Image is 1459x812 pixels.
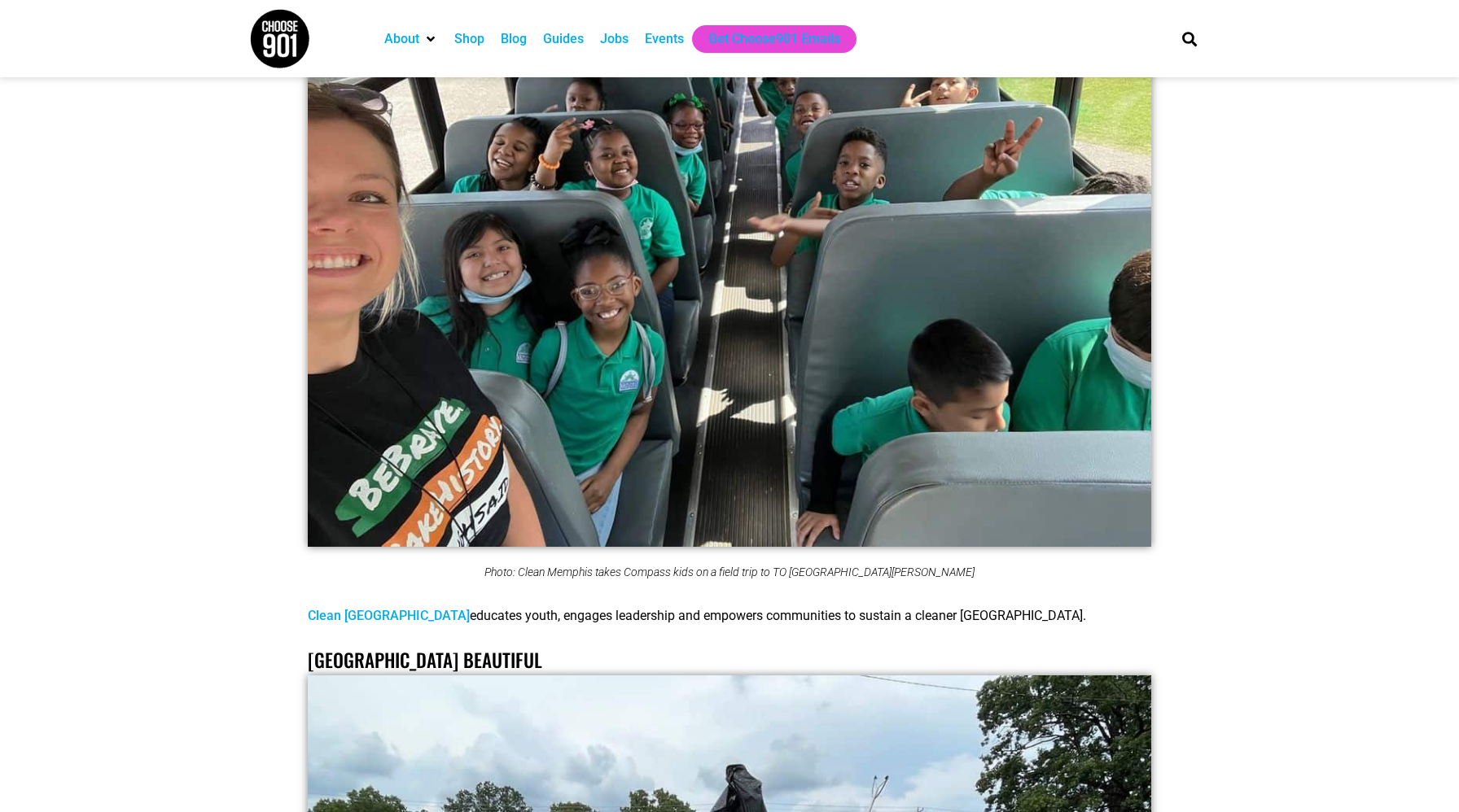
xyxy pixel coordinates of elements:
[501,29,527,49] a: Blog
[384,29,419,49] a: About
[543,29,584,49] a: Guides
[308,565,1150,578] figcaption: Photo: Clean Memphis takes Compass kids on a field trip to TO [GEOGRAPHIC_DATA][PERSON_NAME]
[376,25,1154,53] nav: Main nav
[376,25,446,53] div: About
[600,29,629,49] a: Jobs
[1176,25,1203,52] div: Search
[708,29,840,49] a: Get Choose901 Emails
[308,608,470,623] a: Clean [GEOGRAPHIC_DATA]
[454,29,484,49] a: Shop
[308,646,542,674] a: [GEOGRAPHIC_DATA] Beautiful
[645,29,684,49] a: Events
[308,606,1150,626] p: educates youth, engages leadership and empowers communities to sustain a cleaner [GEOGRAPHIC_DATA].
